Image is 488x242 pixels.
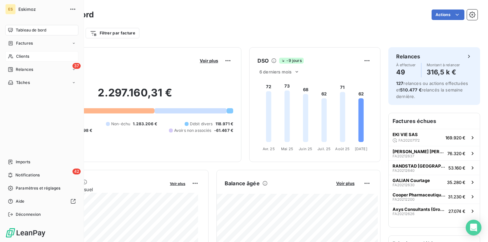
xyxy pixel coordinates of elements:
[427,67,460,77] h4: 316,5 k €
[16,53,29,59] span: Clients
[16,27,46,33] span: Tableau de bord
[393,183,415,187] span: FA20212630
[257,57,269,65] h6: DSO
[396,81,468,99] span: relances ou actions effectuées et relancés la semaine dernière.
[393,154,414,158] span: FA20212637
[389,160,480,175] button: RANDSTAD [GEOGRAPHIC_DATA]FA2021264053.160 €
[214,128,233,133] span: -61.467 €
[447,151,465,156] span: 76.320 €
[299,147,312,151] tspan: Juin 25
[133,121,157,127] span: 1.283.206 €
[16,198,25,204] span: Aide
[334,180,356,186] button: Voir plus
[445,135,465,140] span: 169.920 €
[389,129,480,146] button: EKI VIE SASFA20207172169.920 €
[398,138,420,142] span: FA20207172
[396,67,416,77] h4: 49
[225,179,260,187] h6: Balance âgée
[86,28,139,38] button: Filtrer par facture
[174,128,212,133] span: Avoirs non associés
[393,132,418,137] span: EKI VIE SAS
[432,10,464,20] button: Actions
[16,67,33,72] span: Relances
[396,63,416,67] span: À effectuer
[190,121,213,127] span: Débit divers
[396,81,403,86] span: 127
[37,86,233,106] h2: 2.297.160,31 €
[448,209,465,214] span: 27.074 €
[16,212,41,217] span: Déconnexion
[16,80,30,86] span: Tâches
[393,178,430,183] span: GALIAN Courtage
[396,52,420,60] h6: Relances
[170,181,185,186] span: Voir plus
[16,40,33,46] span: Factures
[389,204,480,218] button: Axys Consultants (Groupe Volkswagen FranFA2021262627.074 €
[400,87,421,92] span: 510.477 €
[5,4,16,14] div: ES
[15,172,40,178] span: Notifications
[37,186,165,193] span: Chiffre d'affaires mensuel
[259,69,292,74] span: 6 derniers mois
[281,147,293,151] tspan: Mai 25
[389,113,480,129] h6: Factures échues
[393,192,445,197] span: Cooper Pharmaceutique Française
[389,146,480,160] button: [PERSON_NAME] [PERSON_NAME] SASFA2021263776.320 €
[72,169,81,174] span: 42
[355,147,367,151] tspan: [DATE]
[215,121,233,127] span: 118.971 €
[18,7,66,12] span: Eskimoz
[393,169,415,172] span: FA20212640
[393,197,415,201] span: FA20212200
[393,163,446,169] span: RANDSTAD [GEOGRAPHIC_DATA]
[427,63,460,67] span: Montant à relancer
[5,228,46,238] img: Logo LeanPay
[393,149,445,154] span: [PERSON_NAME] [PERSON_NAME] SAS
[111,121,130,127] span: Non-échu
[466,220,481,235] div: Open Intercom Messenger
[336,181,355,186] span: Voir plus
[200,58,218,63] span: Voir plus
[16,185,60,191] span: Paramètres et réglages
[335,147,350,151] tspan: Août 25
[389,189,480,204] button: Cooper Pharmaceutique FrançaiseFA2021220031.230 €
[393,212,415,216] span: FA20212626
[447,180,465,185] span: 35.280 €
[279,58,303,64] span: -9 jours
[168,180,187,186] button: Voir plus
[448,165,465,171] span: 53.160 €
[389,175,480,189] button: GALIAN CourtageFA2021263035.280 €
[448,194,465,199] span: 31.230 €
[393,207,446,212] span: Axys Consultants (Groupe Volkswagen Fran
[72,63,81,69] span: 37
[263,147,275,151] tspan: Avr. 25
[317,147,331,151] tspan: Juil. 25
[16,159,30,165] span: Imports
[198,58,220,64] button: Voir plus
[5,196,78,207] a: Aide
